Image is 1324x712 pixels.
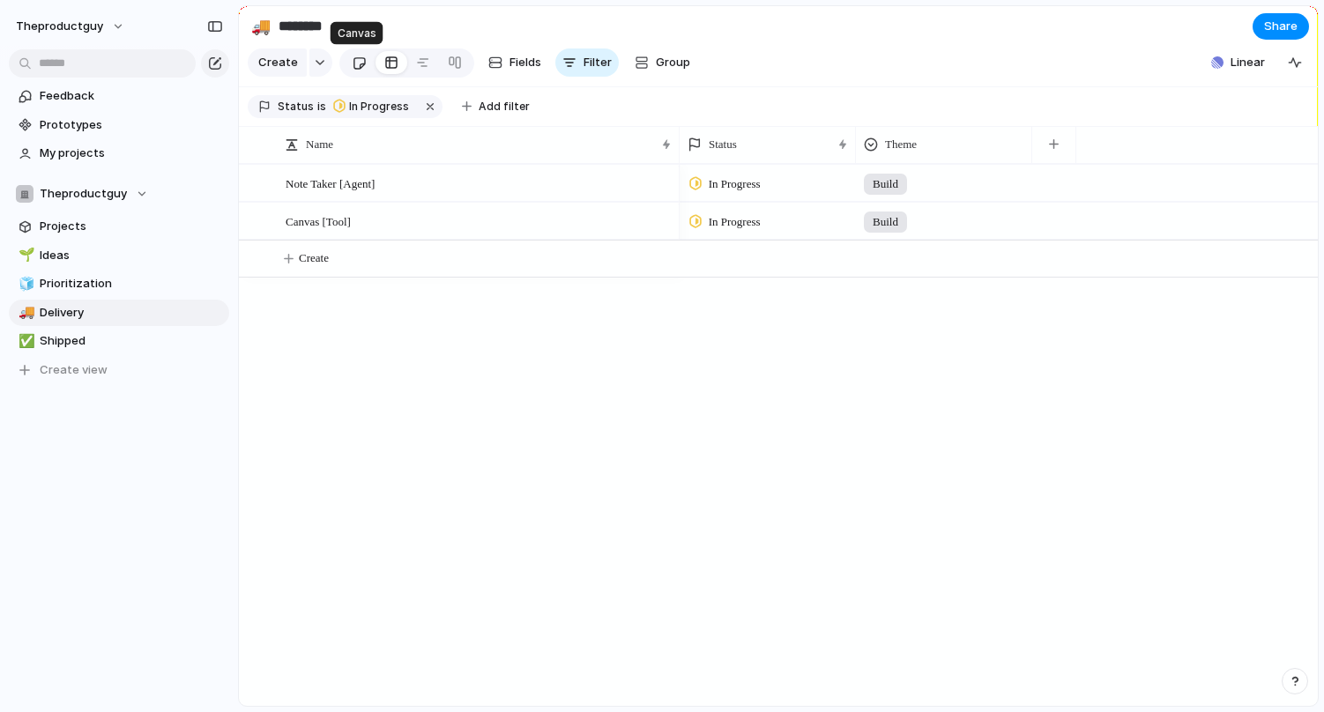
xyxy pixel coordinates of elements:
[40,218,223,235] span: Projects
[16,332,33,350] button: ✅
[331,22,383,45] div: Canvas
[40,247,223,264] span: Ideas
[709,136,737,153] span: Status
[9,140,229,167] a: My projects
[510,54,541,71] span: Fields
[9,300,229,326] a: 🚚Delivery
[40,361,108,379] span: Create view
[40,304,223,322] span: Delivery
[16,275,33,293] button: 🧊
[286,211,351,231] span: Canvas [Tool]
[317,99,326,115] span: is
[1253,13,1309,40] button: Share
[873,175,898,193] span: Build
[1264,18,1298,35] span: Share
[40,275,223,293] span: Prioritization
[306,136,333,153] span: Name
[286,173,375,193] span: Note Taker [Agent]
[40,116,223,134] span: Prototypes
[1231,54,1265,71] span: Linear
[251,14,271,38] div: 🚚
[278,99,314,115] span: Status
[40,332,223,350] span: Shipped
[16,304,33,322] button: 🚚
[9,357,229,383] button: Create view
[555,48,619,77] button: Filter
[9,112,229,138] a: Prototypes
[314,97,330,116] button: is
[258,54,298,71] span: Create
[479,99,530,115] span: Add filter
[451,94,540,119] button: Add filter
[40,145,223,162] span: My projects
[9,242,229,269] a: 🌱Ideas
[19,331,31,352] div: ✅
[9,271,229,297] a: 🧊Prioritization
[584,54,612,71] span: Filter
[19,302,31,323] div: 🚚
[16,18,103,35] span: theproductguy
[349,99,409,115] span: In Progress
[626,48,699,77] button: Group
[656,54,690,71] span: Group
[248,48,307,77] button: Create
[299,249,329,267] span: Create
[247,12,275,41] button: 🚚
[19,245,31,265] div: 🌱
[9,213,229,240] a: Projects
[40,87,223,105] span: Feedback
[481,48,548,77] button: Fields
[885,136,917,153] span: Theme
[328,97,420,116] button: In Progress
[9,328,229,354] a: ✅Shipped
[8,12,134,41] button: theproductguy
[709,175,761,193] span: In Progress
[40,185,127,203] span: Theproductguy
[1204,49,1272,76] button: Linear
[709,213,761,231] span: In Progress
[19,274,31,294] div: 🧊
[16,247,33,264] button: 🌱
[9,83,229,109] a: Feedback
[9,181,229,207] button: Theproductguy
[873,213,898,231] span: Build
